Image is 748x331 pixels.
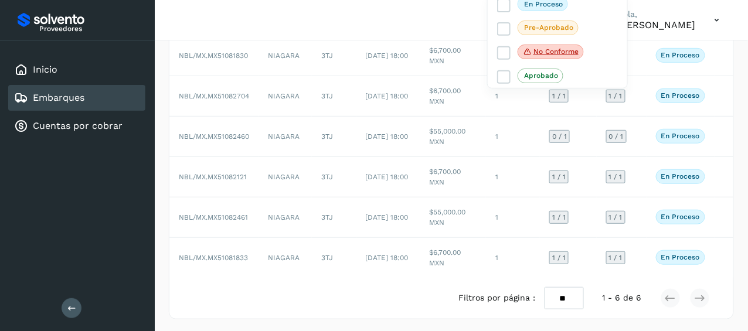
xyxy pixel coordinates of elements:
[8,113,145,139] div: Cuentas por cobrar
[33,64,57,75] a: Inicio
[533,47,579,56] p: No conforme
[524,23,573,32] p: Pre-Aprobado
[8,57,145,83] div: Inicio
[8,85,145,111] div: Embarques
[33,92,84,103] a: Embarques
[39,25,141,33] p: Proveedores
[33,120,123,131] a: Cuentas por cobrar
[524,71,558,80] p: Aprobado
